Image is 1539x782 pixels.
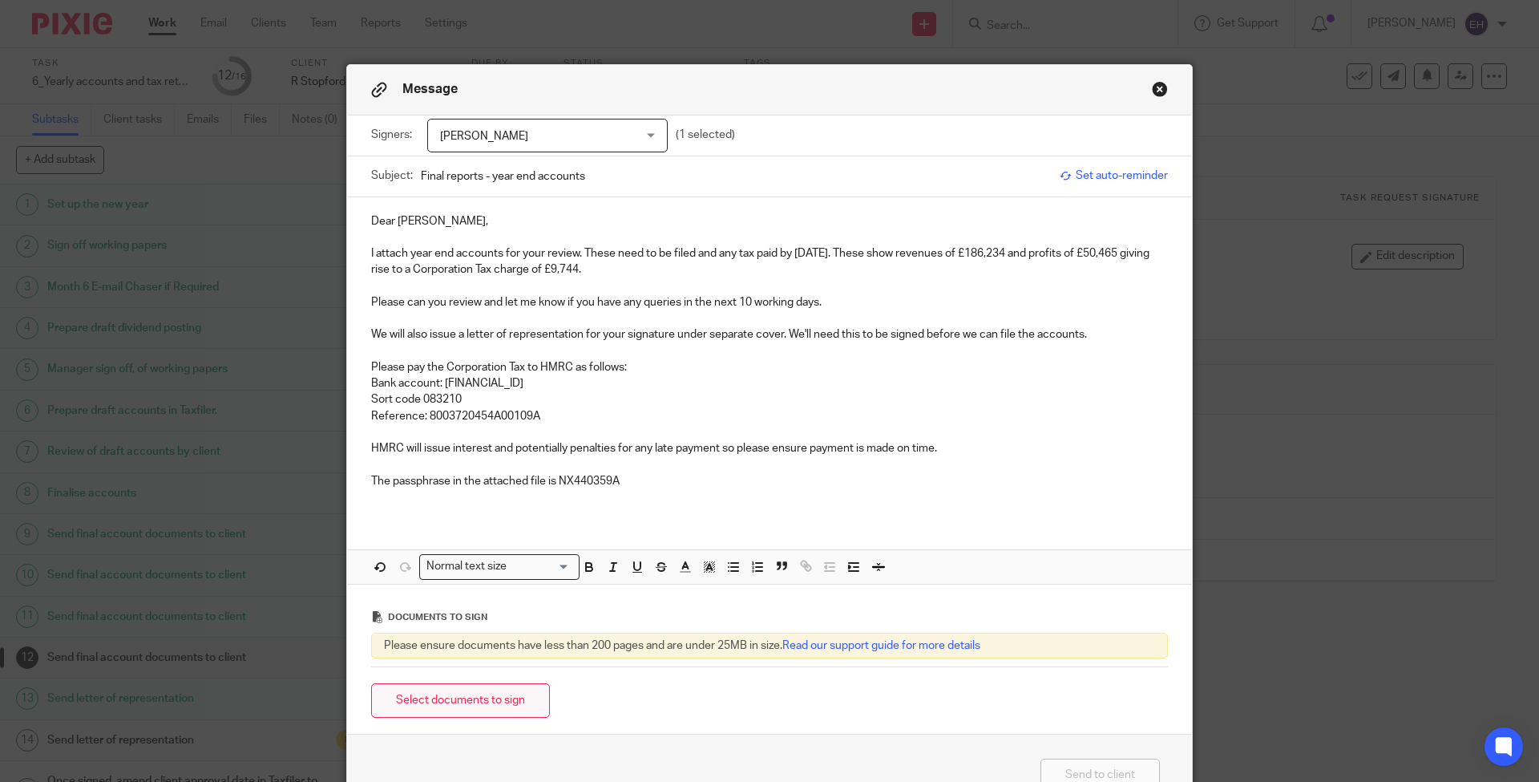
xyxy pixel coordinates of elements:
p: Please can you review and let me know if you have any queries in the next 10 working days. [371,294,1168,310]
p: Sort code 083210 [371,391,1168,407]
p: Bank account: [FINANCIAL_ID] [371,375,1168,391]
p: The passphrase in the attached file is NX440359A [371,473,1168,489]
span: [PERSON_NAME] [440,131,528,142]
p: Reference: 8003720454A00109A [371,408,1168,424]
span: Documents to sign [388,613,487,622]
a: Read our support guide for more details [782,640,980,651]
span: Normal text size [423,558,511,575]
input: Search for option [512,558,570,575]
p: Please pay the Corporation Tax to HMRC as follows: [371,359,1168,375]
p: I attach year end accounts for your review. These need to be filed and any tax paid by [DATE]. Th... [371,245,1168,278]
div: Search for option [419,554,580,579]
label: Signers: [371,127,419,143]
p: (1 selected) [676,127,735,143]
p: We will also issue a letter of representation for your signature under separate cover. We'll need... [371,326,1168,342]
div: Please ensure documents have less than 200 pages and are under 25MB in size. [371,633,1168,658]
p: Dear [PERSON_NAME], [371,213,1168,229]
label: Subject: [371,168,413,184]
span: Set auto-reminder [1060,168,1168,184]
p: HMRC will issue interest and potentially penalties for any late payment so please ensure payment ... [371,440,1168,456]
button: Select documents to sign [371,683,550,718]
